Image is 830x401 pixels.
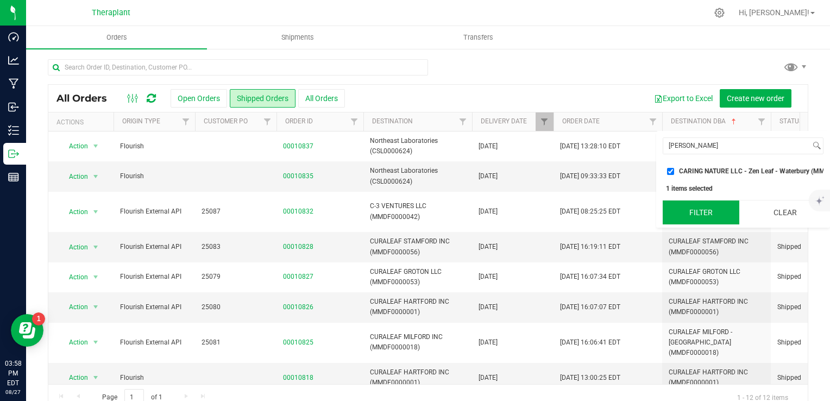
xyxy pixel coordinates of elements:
[89,240,103,255] span: select
[5,388,21,396] p: 08/27
[560,373,620,383] span: [DATE] 13:00:25 EDT
[479,272,498,282] span: [DATE]
[779,117,803,125] a: Status
[11,314,43,347] iframe: Resource center
[479,171,498,181] span: [DATE]
[560,141,620,152] span: [DATE] 13:28:10 EDT
[370,367,466,388] span: CURALEAF HARTFORD INC (MMDF0000001)
[59,169,89,184] span: Action
[230,89,295,108] button: Shipped Orders
[370,201,466,222] span: C-3 VENTURES LLC (MMDF0000042)
[8,148,19,159] inline-svg: Outbound
[32,312,45,325] iframe: Resource center unread badge
[370,297,466,317] span: CURALEAF HARTFORD INC (MMDF0000001)
[202,302,270,312] span: 25080
[89,299,103,315] span: select
[59,139,89,154] span: Action
[283,141,313,152] a: 00010837
[120,206,188,217] span: Flourish External API
[560,302,620,312] span: [DATE] 16:07:07 EDT
[56,92,118,104] span: All Orders
[283,373,313,383] a: 00010818
[667,168,674,175] input: CARING NATURE LLC - Zen Leaf - Waterbury (MMDF0000007)
[669,367,764,388] span: CURALEAF HARTFORD INC (MMDF0000001)
[8,125,19,136] inline-svg: Inventory
[8,55,19,66] inline-svg: Analytics
[59,270,89,285] span: Action
[345,112,363,131] a: Filter
[663,200,739,224] button: Filter
[8,78,19,89] inline-svg: Manufacturing
[720,89,791,108] button: Create new order
[5,359,21,388] p: 03:58 PM EDT
[372,117,413,125] a: Destination
[370,136,466,156] span: Northeast Laboratories (CSL0000624)
[89,169,103,184] span: select
[89,335,103,350] span: select
[479,242,498,252] span: [DATE]
[89,204,103,220] span: select
[120,242,188,252] span: Flourish External API
[120,141,188,152] span: Flourish
[283,337,313,348] a: 00010825
[202,206,270,217] span: 25087
[481,117,527,125] a: Delivery Date
[59,335,89,350] span: Action
[560,206,620,217] span: [DATE] 08:25:25 EDT
[370,332,466,353] span: CURALEAF MILFORD INC (MMDF0000018)
[388,26,569,49] a: Transfers
[647,89,720,108] button: Export to Excel
[120,171,188,181] span: Flourish
[663,138,810,154] input: Search
[8,32,19,42] inline-svg: Dashboard
[753,112,771,131] a: Filter
[536,112,554,131] a: Filter
[89,370,103,385] span: select
[56,118,109,126] div: Actions
[8,172,19,183] inline-svg: Reports
[8,102,19,112] inline-svg: Inbound
[560,242,620,252] span: [DATE] 16:19:11 EDT
[92,8,130,17] span: Theraplant
[171,89,227,108] button: Open Orders
[671,117,738,125] a: Destination DBA
[479,141,498,152] span: [DATE]
[202,337,270,348] span: 25081
[666,185,820,192] div: 1 items selected
[560,337,620,348] span: [DATE] 16:06:41 EDT
[204,117,248,125] a: Customer PO
[370,267,466,287] span: CURALEAF GROTON LLC (MMDF0000053)
[267,33,329,42] span: Shipments
[202,242,270,252] span: 25083
[644,112,662,131] a: Filter
[560,171,620,181] span: [DATE] 09:33:33 EDT
[122,117,160,125] a: Origin Type
[120,337,188,348] span: Flourish External API
[48,59,428,76] input: Search Order ID, Destination, Customer PO...
[283,272,313,282] a: 00010827
[454,112,472,131] a: Filter
[283,242,313,252] a: 00010828
[727,94,784,103] span: Create new order
[120,302,188,312] span: Flourish External API
[59,299,89,315] span: Action
[747,200,823,224] button: Clear
[479,302,498,312] span: [DATE]
[177,112,195,131] a: Filter
[89,139,103,154] span: select
[26,26,207,49] a: Orders
[713,8,726,18] div: Manage settings
[259,112,276,131] a: Filter
[283,302,313,312] a: 00010826
[739,8,809,17] span: Hi, [PERSON_NAME]!
[479,337,498,348] span: [DATE]
[59,240,89,255] span: Action
[479,373,498,383] span: [DATE]
[298,89,345,108] button: All Orders
[479,206,498,217] span: [DATE]
[202,272,270,282] span: 25079
[560,272,620,282] span: [DATE] 16:07:34 EDT
[59,204,89,220] span: Action
[562,117,600,125] a: Order Date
